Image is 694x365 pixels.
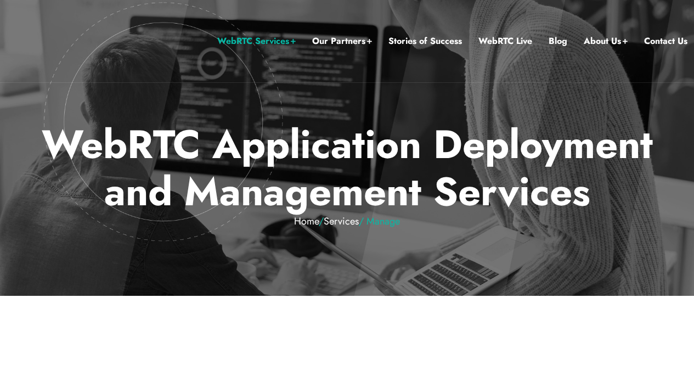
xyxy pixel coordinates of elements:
[478,34,532,48] a: WebRTC Live
[388,34,462,48] a: Stories of Success
[294,214,319,228] a: Home
[644,34,687,48] a: Contact Us
[584,34,628,48] a: About Us
[312,34,372,48] a: Our Partners
[26,121,668,227] p: WebRTC Application Deployment and Management Services
[549,34,567,48] a: Blog
[217,34,296,48] a: WebRTC Services
[324,214,359,228] a: Services
[26,216,668,228] em: / / Manage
